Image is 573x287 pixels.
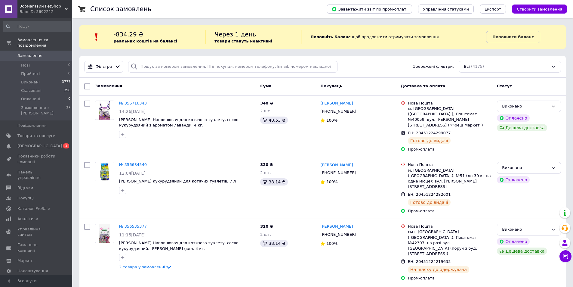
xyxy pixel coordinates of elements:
[517,7,562,11] span: Створити замовлення
[119,162,147,167] a: № 356684540
[17,53,42,58] span: Замовлення
[492,35,534,39] b: Поповнити баланс
[320,84,342,88] span: Покупець
[497,176,529,183] div: Оплачено
[497,84,512,88] span: Статус
[408,106,492,128] div: м. [GEOGRAPHIC_DATA] ([GEOGRAPHIC_DATA].), Поштомат №40059: вул. [PERSON_NAME][STREET_ADDRESS] ("...
[408,229,492,257] div: смт. [GEOGRAPHIC_DATA] ([GEOGRAPHIC_DATA].), Поштомат №42307: на розі вул. [GEOGRAPHIC_DATA] (пор...
[95,84,122,88] span: Замовлення
[95,224,114,243] a: Фото товару
[408,131,451,135] span: ЕН: 20451224299077
[260,178,288,186] div: 38.14 ₴
[21,80,40,85] span: Виконані
[502,165,549,171] div: Виконано
[68,71,70,76] span: 0
[17,123,47,128] span: Повідомлення
[214,31,256,38] span: Через 1 день
[260,109,271,113] span: 2 шт.
[99,101,110,120] img: Фото товару
[21,71,40,76] span: Прийняті
[320,101,353,106] a: [PERSON_NAME]
[260,170,271,175] span: 2 шт.
[408,224,492,229] div: Нова Пошта
[114,39,177,43] b: реальних коштів на балансі
[17,185,33,191] span: Відгуки
[327,5,412,14] button: Завантажити звіт по пром-оплаті
[512,5,567,14] button: Створити замовлення
[260,224,273,229] span: 320 ₴
[68,63,70,68] span: 0
[119,101,147,105] a: № 356716343
[17,37,72,48] span: Замовлення та повідомлення
[497,114,529,122] div: Оплачено
[319,231,357,239] div: [PHONE_NUMBER]
[62,80,70,85] span: 3777
[66,105,70,116] span: 27
[63,143,69,148] span: 1
[119,171,146,176] span: 12:04[DATE]
[408,168,492,190] div: м. [GEOGRAPHIC_DATA] ([GEOGRAPHIC_DATA].), №51 (до 30 кг на одне місце): вул. [PERSON_NAME][STREE...
[497,248,547,255] div: Дешева доставка
[408,276,492,281] div: Пром-оплата
[559,250,571,262] button: Чат з покупцем
[119,179,236,183] a: [PERSON_NAME] кукурудзяний для котячих туалетів, 7 л
[401,84,445,88] span: Доставка та оплата
[408,259,451,264] span: ЕН: 20451224219633
[471,64,484,69] span: (4175)
[319,108,357,115] div: [PHONE_NUMBER]
[17,195,34,201] span: Покупці
[502,103,549,110] div: Виконано
[260,232,271,237] span: 2 шт.
[413,64,454,70] span: Збережені фільтри:
[17,242,56,253] span: Гаманець компанії
[17,258,33,264] span: Маркет
[17,268,48,274] span: Налаштування
[260,240,288,247] div: 38.14 ₴
[326,241,337,246] span: 100%
[119,241,240,251] a: [PERSON_NAME] Наповнювач для котячого туалету, соєво-кукурудзяний, [PERSON_NAME] gum, 4 кг.
[331,6,407,12] span: Завантажити звіт по пром-оплаті
[310,35,350,39] b: Поповніть Баланс
[20,9,72,14] div: Ваш ID: 3692212
[485,7,501,11] span: Експорт
[17,133,56,139] span: Товари та послуги
[464,64,470,70] span: Всі
[408,208,492,214] div: Пром-оплата
[17,216,38,222] span: Аналітика
[326,179,337,184] span: 100%
[64,88,70,93] span: 398
[497,124,547,131] div: Дешева доставка
[408,147,492,152] div: Пром-оплата
[3,21,71,32] input: Пошук
[119,232,146,237] span: 11:15[DATE]
[99,224,110,243] img: Фото товару
[17,154,56,164] span: Показники роботи компанії
[119,117,240,128] a: [PERSON_NAME] Наповнювач для котячого туалету, соєво-кукурудзяний з ароматом лаванди, 4 кг.
[408,162,492,167] div: Нова Пошта
[95,162,114,181] img: Фото товару
[260,117,288,124] div: 40.53 ₴
[486,31,540,43] a: Поповнити баланс
[408,199,451,206] div: Готово до видачі
[408,101,492,106] div: Нова Пошта
[17,143,62,149] span: [DEMOGRAPHIC_DATA]
[92,33,101,42] img: :exclamation:
[21,88,42,93] span: Скасовані
[502,226,549,233] div: Виконано
[301,30,486,44] div: , щоб продовжити отримувати замовлення
[21,63,30,68] span: Нові
[114,31,143,38] span: -834.29 ₴
[95,101,114,120] a: Фото товару
[119,109,146,114] span: 14:26[DATE]
[68,96,70,102] span: 0
[119,265,172,269] a: 2 товара у замовленні
[480,5,506,14] button: Експорт
[418,5,474,14] button: Управління статусами
[506,7,567,11] a: Створити замовлення
[423,7,469,11] span: Управління статусами
[260,101,273,105] span: 340 ₴
[320,162,353,168] a: [PERSON_NAME]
